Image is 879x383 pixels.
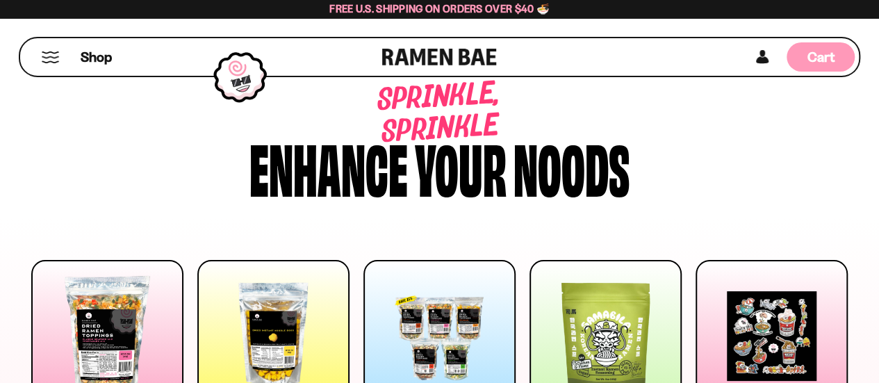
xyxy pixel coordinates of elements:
[41,51,60,63] button: Mobile Menu Trigger
[81,42,112,72] a: Shop
[81,48,112,67] span: Shop
[514,133,630,199] div: noods
[249,133,408,199] div: Enhance
[415,133,507,199] div: your
[329,2,550,15] span: Free U.S. Shipping on Orders over $40 🍜
[787,38,855,76] div: Cart
[807,49,835,65] span: Cart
